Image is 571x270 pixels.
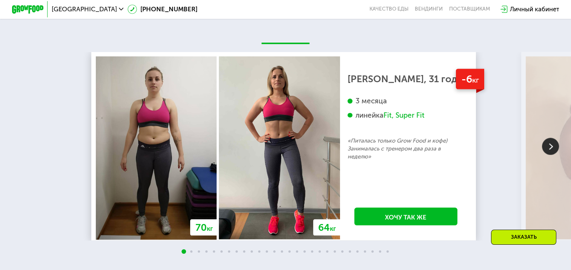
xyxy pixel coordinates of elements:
a: Хочу так же [354,208,457,226]
a: [PHONE_NUMBER] [128,5,197,14]
div: Fit, Super Fit [383,111,425,120]
img: Slide right [542,138,559,155]
a: Качество еды [369,6,408,12]
span: кг [206,225,212,232]
p: «Питалась только Grow Food и кофе) Занималась с тренером два раза в неделю» [348,137,464,161]
div: -6 [456,69,484,89]
div: Личный кабинет [509,5,559,14]
span: кг [330,225,336,232]
span: [GEOGRAPHIC_DATA] [52,6,117,12]
a: Вендинги [415,6,443,12]
span: кг [472,75,479,84]
div: Заказать [491,230,556,245]
div: 3 месяца [348,97,464,106]
div: поставщикам [449,6,490,12]
div: 70 [190,219,218,236]
div: [PERSON_NAME], 31 год [348,75,464,83]
div: 64 [313,219,341,236]
div: линейка [348,111,464,120]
